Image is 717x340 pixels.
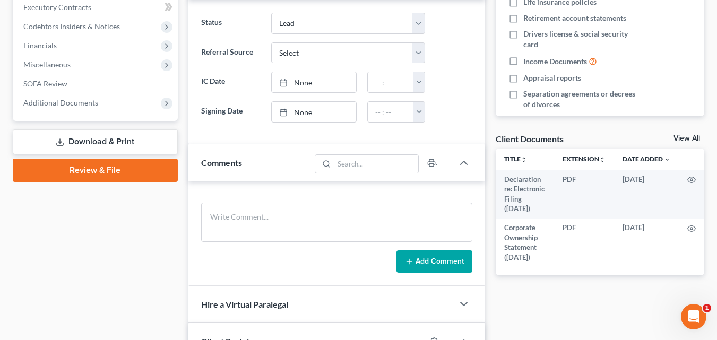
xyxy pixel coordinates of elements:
span: Income Documents [523,56,587,67]
a: Extensionunfold_more [563,155,606,163]
span: Separation agreements or decrees of divorces [523,89,643,110]
td: PDF [554,170,614,219]
i: unfold_more [521,156,527,163]
a: Review & File [13,159,178,182]
label: Referral Source [196,42,266,64]
input: -- : -- [368,72,413,92]
td: [DATE] [614,219,679,267]
span: Codebtors Insiders & Notices [23,22,120,31]
a: None [272,72,356,92]
span: Retirement account statements [523,13,626,23]
span: Financials [23,41,57,50]
a: View All [673,135,700,142]
label: Signing Date [196,101,266,123]
span: Appraisal reports [523,73,581,83]
td: Declaration re: Electronic Filing ([DATE]) [496,170,554,219]
td: [DATE] [614,170,679,219]
iframe: Intercom live chat [681,304,706,329]
a: Titleunfold_more [504,155,527,163]
a: None [272,102,356,122]
span: Comments [201,158,242,168]
input: Search... [334,155,418,173]
input: -- : -- [368,102,413,122]
span: 1 [703,304,711,312]
i: unfold_more [599,156,606,163]
td: Corporate Ownership Statement ([DATE]) [496,219,554,267]
td: PDF [554,219,614,267]
span: Executory Contracts [23,3,91,12]
i: expand_more [664,156,670,163]
div: Client Documents [496,133,564,144]
span: Drivers license & social security card [523,29,643,50]
label: IC Date [196,72,266,93]
a: Download & Print [13,129,178,154]
a: Date Added expand_more [623,155,670,163]
span: Miscellaneous [23,60,71,69]
label: Status [196,13,266,34]
span: SOFA Review [23,79,67,88]
a: SOFA Review [15,74,178,93]
button: Add Comment [396,250,472,273]
span: Hire a Virtual Paralegal [201,299,288,309]
span: Additional Documents [23,98,98,107]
